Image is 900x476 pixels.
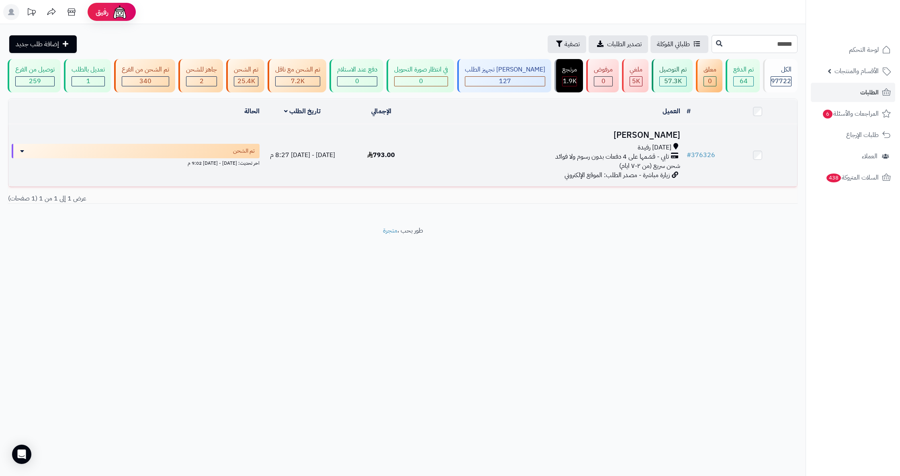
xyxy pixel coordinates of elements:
[594,77,612,86] div: 0
[234,65,258,74] div: تم الشحن
[822,109,833,119] span: 6
[122,77,169,86] div: 340
[660,77,686,86] div: 57277
[383,226,397,235] a: متجرة
[811,147,895,166] a: العملاء
[835,65,879,77] span: الأقسام والمنتجات
[734,77,753,86] div: 64
[740,76,748,86] span: 64
[632,76,640,86] span: 5K
[6,59,62,92] a: توصيل من الفرع 259
[244,106,260,116] a: الحالة
[72,77,104,86] div: 1
[548,35,586,53] button: تصفية
[659,65,687,74] div: تم التوصيل
[16,39,59,49] span: إضافة طلب جديد
[565,170,670,180] span: زيارة مباشرة - مصدر الطلب: الموقع الإلكتروني
[811,83,895,102] a: الطلبات
[112,4,128,20] img: ai-face.png
[234,77,258,86] div: 25355
[395,77,448,86] div: 0
[275,65,320,74] div: تم الشحن مع ناقل
[704,65,716,74] div: معلق
[371,106,391,116] a: الإجمالي
[811,168,895,187] a: السلات المتروكة438
[694,59,724,92] a: معلق 0
[284,106,321,116] a: تاريخ الطلب
[630,77,642,86] div: 5018
[563,76,577,86] span: 1.9K
[650,35,708,53] a: طلباتي المُوكلة
[811,104,895,123] a: المراجعات والأسئلة6
[849,44,879,55] span: لوحة التحكم
[862,151,877,162] span: العملاء
[724,59,761,92] a: تم الدفع 64
[562,65,577,74] div: مرتجع
[601,76,605,86] span: 0
[553,59,585,92] a: مرتجع 1.9K
[186,65,217,74] div: جاهز للشحن
[367,150,395,160] span: 793.00
[424,131,680,140] h3: [PERSON_NAME]
[29,76,41,86] span: 259
[465,77,545,86] div: 127
[12,158,260,167] div: اخر تحديث: [DATE] - [DATE] 9:02 م
[860,87,879,98] span: الطلبات
[394,65,448,74] div: في انتظار صورة التحويل
[122,65,169,74] div: تم الشحن من الفرع
[200,76,204,86] span: 2
[186,77,217,86] div: 2
[62,59,112,92] a: تعديل بالطلب 1
[15,65,55,74] div: توصيل من الفرع
[555,152,669,161] span: تابي - قسّمها على 4 دفعات بدون رسوم ولا فوائد
[761,59,799,92] a: الكل97722
[337,77,377,86] div: 0
[607,39,642,49] span: تصدير الطلبات
[266,59,328,92] a: تم الشحن مع ناقل 7.2K
[733,65,754,74] div: تم الدفع
[499,76,511,86] span: 127
[585,59,620,92] a: مرفوض 0
[419,76,423,86] span: 0
[225,59,266,92] a: تم الشحن 25.4K
[456,59,553,92] a: [PERSON_NAME] تجهيز الطلب 127
[619,161,680,171] span: شحن سريع (من ٢-٧ ايام)
[21,4,41,22] a: تحديثات المنصة
[704,77,716,86] div: 0
[276,77,320,86] div: 7222
[663,106,680,116] a: العميل
[237,76,255,86] span: 25.4K
[270,150,335,160] span: [DATE] - [DATE] 8:27 م
[337,65,377,74] div: دفع عند الاستلام
[708,76,712,86] span: 0
[620,59,650,92] a: ملغي 5K
[355,76,359,86] span: 0
[687,106,691,116] a: #
[594,65,613,74] div: مرفوض
[771,65,792,74] div: الكل
[650,59,694,92] a: تم التوصيل 57.3K
[177,59,225,92] a: جاهز للشحن 2
[771,76,791,86] span: 97722
[822,108,879,119] span: المراجعات والأسئلة
[291,76,305,86] span: 7.2K
[139,76,151,86] span: 340
[465,65,545,74] div: [PERSON_NAME] تجهيز الطلب
[826,172,879,183] span: السلات المتروكة
[2,194,403,203] div: عرض 1 إلى 1 من 1 (1 صفحات)
[86,76,90,86] span: 1
[687,150,715,160] a: #376326
[72,65,105,74] div: تعديل بالطلب
[630,65,642,74] div: ملغي
[845,8,892,25] img: logo-2.png
[589,35,648,53] a: تصدير الطلبات
[657,39,690,49] span: طلباتي المُوكلة
[233,147,255,155] span: تم الشحن
[811,40,895,59] a: لوحة التحكم
[328,59,385,92] a: دفع عند الاستلام 0
[9,35,77,53] a: إضافة طلب جديد
[638,143,671,152] span: [DATE] رفيدة
[96,7,108,17] span: رفيق
[12,445,31,464] div: Open Intercom Messenger
[385,59,456,92] a: في انتظار صورة التحويل 0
